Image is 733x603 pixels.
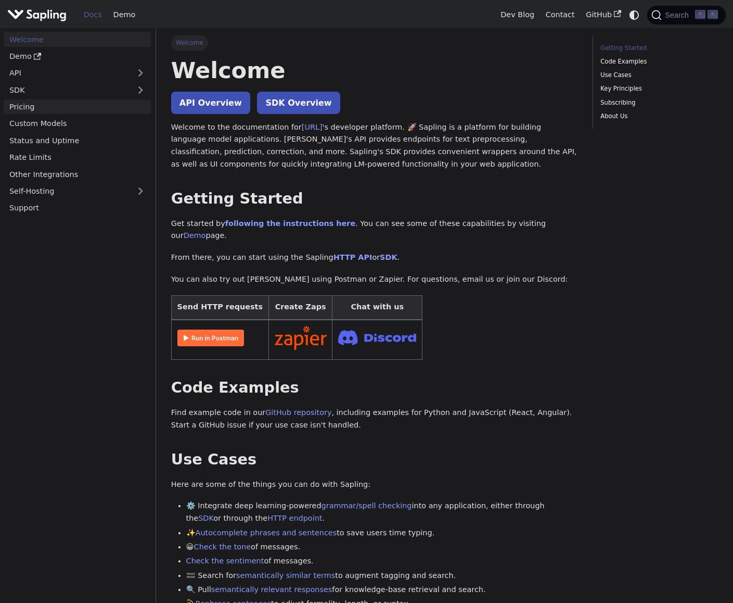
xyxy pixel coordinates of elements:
a: Demo [4,49,151,64]
kbd: ⌘ [695,10,705,19]
img: Connect in Zapier [275,326,327,350]
kbd: K [708,10,718,19]
a: Check the tone [194,543,251,551]
a: Contact [540,7,581,23]
a: Custom Models [4,116,151,131]
a: Rate Limits [4,150,151,165]
a: Demo [184,231,206,240]
a: GitHub repository [265,408,331,417]
a: Self-Hosting [4,184,151,199]
button: Search (Command+K) [647,6,725,24]
a: Autocomplete phrases and sentences [196,529,337,537]
a: Key Principles [600,84,714,94]
li: 🟰 Search for to augment tagging and search. [186,570,578,582]
a: [URL] [302,123,323,131]
a: Check the sentiment [186,557,264,565]
a: Welcome [4,32,151,47]
li: 😀 of messages. [186,541,578,554]
li: ⚙️ Integrate deep learning-powered into any application, either through the or through the . [186,500,578,525]
th: Create Zaps [268,295,332,320]
a: Demo [108,7,141,23]
a: Dev Blog [495,7,539,23]
a: HTTP endpoint [267,514,322,522]
p: Find example code in our , including examples for Python and JavaScript (React, Angular). Start a... [171,407,577,432]
a: semantically similar terms [236,571,335,580]
p: Get started by . You can see some of these capabilities by visiting our page. [171,218,577,243]
a: Subscribing [600,98,714,108]
img: Sapling.ai [7,7,67,22]
p: You can also try out [PERSON_NAME] using Postman or Zapier. For questions, email us or join our D... [171,273,577,286]
a: Getting Started [600,43,714,53]
a: Use Cases [600,70,714,80]
a: Support [4,200,151,216]
a: About Us [600,111,714,121]
button: Expand sidebar category 'SDK' [130,82,151,97]
a: API Overview [171,92,250,114]
h2: Getting Started [171,190,577,208]
a: Other Integrations [4,167,151,182]
a: grammar/spell checking [322,501,412,510]
img: Join Discord [338,327,416,348]
li: of messages. [186,555,578,568]
p: Welcome to the documentation for 's developer platform. 🚀 Sapling is a platform for building lang... [171,121,577,171]
li: ✨ to save users time typing. [186,527,578,539]
a: SDK [4,82,130,97]
a: API [4,66,130,81]
span: Search [662,11,695,19]
a: SDK [380,253,397,261]
a: GitHub [580,7,626,23]
p: Here are some of the things you can do with Sapling: [171,479,577,491]
button: Switch between dark and light mode (currently system mode) [627,7,642,22]
img: Run in Postman [177,330,244,346]
h2: Code Examples [171,379,577,397]
li: 🔍 Pull for knowledge-base retrieval and search. [186,584,578,596]
span: Welcome [171,35,208,50]
a: Pricing [4,99,151,115]
button: Expand sidebar category 'API' [130,66,151,81]
a: following the instructions here [225,219,355,228]
a: HTTP API [333,253,372,261]
th: Chat with us [332,295,422,320]
a: Status and Uptime [4,133,151,148]
p: From there, you can start using the Sapling or . [171,252,577,264]
a: SDK [198,514,213,522]
nav: Breadcrumbs [171,35,577,50]
th: Send HTTP requests [171,295,268,320]
a: Code Examples [600,57,714,67]
a: Docs [78,7,108,23]
h1: Welcome [171,56,577,84]
a: semantically relevant responses [211,585,332,594]
a: Sapling.ai [7,7,70,22]
a: SDK Overview [257,92,340,114]
h2: Use Cases [171,450,577,469]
